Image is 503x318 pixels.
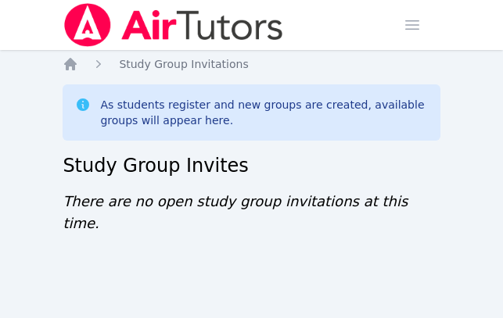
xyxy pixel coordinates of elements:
[63,193,408,231] span: There are no open study group invitations at this time.
[100,97,427,128] div: As students register and new groups are created, available groups will appear here.
[119,56,248,72] a: Study Group Invitations
[63,153,440,178] h2: Study Group Invites
[119,58,248,70] span: Study Group Invitations
[63,56,440,72] nav: Breadcrumb
[63,3,284,47] img: Air Tutors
